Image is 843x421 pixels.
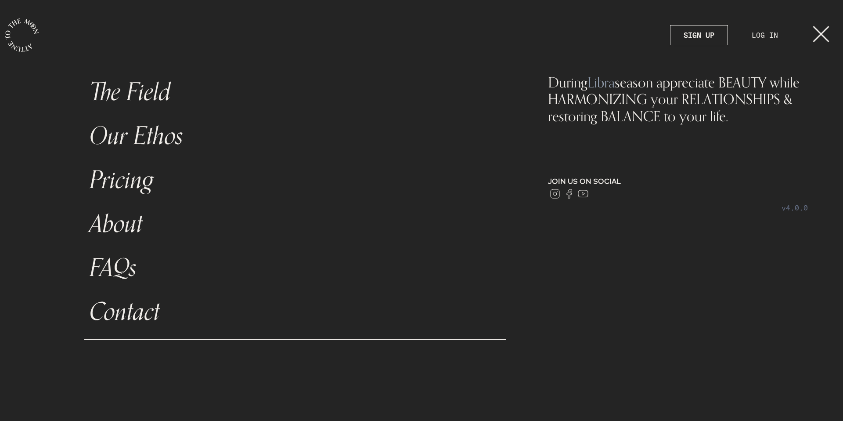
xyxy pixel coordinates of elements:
strong: SIGN UP [684,30,714,40]
a: Contact [84,290,506,334]
a: LOG IN [739,25,791,45]
p: v4.0.0 [548,203,808,213]
a: About [84,202,506,246]
a: The Field [84,70,506,114]
span: Libra [587,73,615,91]
a: SIGN UP [670,25,728,45]
a: Our Ethos [84,114,506,158]
p: JOIN US ON SOCIAL [548,176,808,187]
div: During season appreciate BEAUTY while HARMONIZING your RELATIONSHIPS & restoring BALANCE to your ... [548,74,808,124]
a: Pricing [84,158,506,202]
a: menu [796,26,840,44]
a: FAQs [84,246,506,290]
